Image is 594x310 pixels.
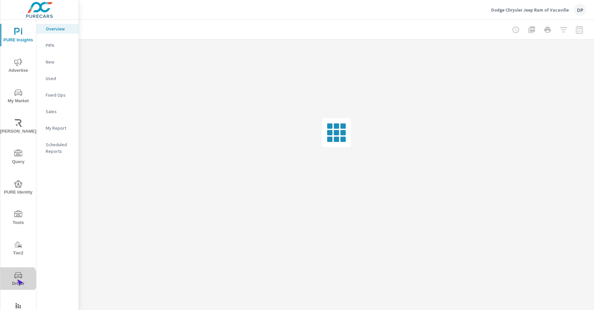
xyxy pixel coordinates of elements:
[46,108,73,115] p: Sales
[46,141,73,155] p: Scheduled Reports
[36,140,79,156] div: Scheduled Reports
[46,75,73,82] p: Used
[46,125,73,131] p: My Report
[2,180,34,196] span: PURE Identity
[46,92,73,98] p: Fixed Ops
[36,123,79,133] div: My Report
[36,57,79,67] div: New
[36,107,79,116] div: Sales
[2,119,34,135] span: [PERSON_NAME]
[2,89,34,105] span: My Market
[36,40,79,50] div: PIPA
[574,4,586,16] div: DP
[2,58,34,74] span: Advertise
[46,42,73,49] p: PIPA
[36,90,79,100] div: Fixed Ops
[46,59,73,65] p: New
[2,28,34,44] span: PURE Insights
[46,25,73,32] p: Overview
[36,73,79,83] div: Used
[491,7,569,13] p: Dodge Chrysler Jeep Ram of Vacaville
[2,271,34,288] span: Driver
[2,150,34,166] span: Query
[36,24,79,34] div: Overview
[2,210,34,227] span: Tools
[2,241,34,257] span: Tier2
